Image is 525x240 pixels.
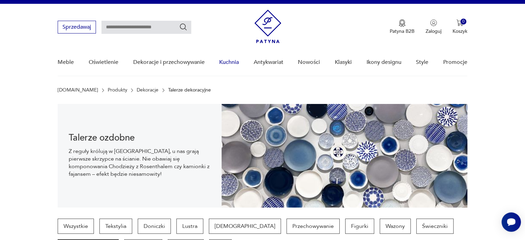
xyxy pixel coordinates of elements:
[209,219,281,234] a: [DEMOGRAPHIC_DATA]
[390,28,415,35] p: Patyna B2B
[416,49,428,76] a: Style
[399,19,406,27] img: Ikona medalu
[286,219,340,234] a: Przechowywanie
[345,219,374,234] a: Figurki
[89,49,118,76] a: Oświetlenie
[453,28,467,35] p: Koszyk
[430,19,437,26] img: Ikonka użytkownika
[380,219,411,234] a: Wazony
[390,19,415,35] button: Patyna B2B
[179,23,187,31] button: Szukaj
[254,49,283,76] a: Antykwariat
[99,219,132,234] a: Tekstylia
[254,10,281,43] img: Patyna - sklep z meblami i dekoracjami vintage
[366,49,401,76] a: Ikony designu
[58,21,96,33] button: Sprzedawaj
[426,19,441,35] button: Zaloguj
[58,25,96,30] a: Sprzedawaj
[222,104,467,208] img: b5931c5a27f239c65a45eae948afacbd.jpg
[460,19,466,25] div: 0
[390,19,415,35] a: Ikona medaluPatyna B2B
[69,134,211,142] h1: Talerze ozdobne
[502,212,521,232] iframe: Smartsupp widget button
[456,19,463,26] img: Ikona koszyka
[108,87,127,93] a: Produkty
[298,49,320,76] a: Nowości
[137,87,158,93] a: Dekoracje
[443,49,467,76] a: Promocje
[133,49,204,76] a: Dekoracje i przechowywanie
[69,147,211,178] p: Z reguły królują w [GEOGRAPHIC_DATA], u nas grają pierwsze skrzypce na ścianie. Nie obawiaj się k...
[176,219,203,234] a: Lustra
[58,49,74,76] a: Meble
[335,49,352,76] a: Klasyki
[453,19,467,35] button: 0Koszyk
[138,219,171,234] a: Doniczki
[219,49,239,76] a: Kuchnia
[58,219,94,234] a: Wszystkie
[426,28,441,35] p: Zaloguj
[168,87,211,93] p: Talerze dekoracyjne
[416,219,454,234] a: Świeczniki
[58,87,98,93] a: [DOMAIN_NAME]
